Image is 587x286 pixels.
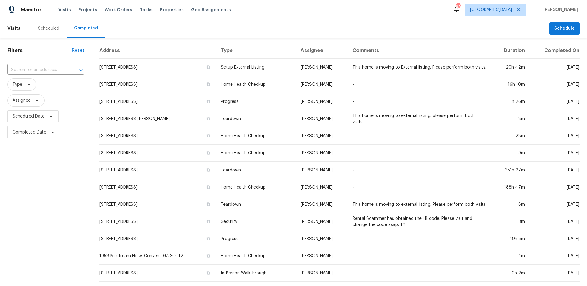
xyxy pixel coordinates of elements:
[492,145,530,162] td: 9m
[492,162,530,179] td: 351h 27m
[7,22,21,35] span: Visits
[296,162,347,179] td: [PERSON_NAME]
[296,196,347,213] td: [PERSON_NAME]
[205,150,211,156] button: Copy Address
[348,43,492,59] th: Comments
[99,162,216,179] td: [STREET_ADDRESS]
[296,145,347,162] td: [PERSON_NAME]
[296,59,347,76] td: [PERSON_NAME]
[160,7,184,13] span: Properties
[205,270,211,276] button: Copy Address
[216,247,296,265] td: Home Health Checkup
[99,93,216,110] td: [STREET_ADDRESS]
[530,196,580,213] td: [DATE]
[216,265,296,282] td: In-Person Walkthrough
[296,110,347,127] td: [PERSON_NAME]
[205,167,211,173] button: Copy Address
[492,110,530,127] td: 8m
[58,7,71,13] span: Visits
[348,127,492,145] td: -
[296,43,347,59] th: Assignee
[530,93,580,110] td: [DATE]
[348,93,492,110] td: -
[205,253,211,258] button: Copy Address
[216,179,296,196] td: Home Health Checkup
[99,230,216,247] td: [STREET_ADDRESS]
[13,97,31,103] span: Assignee
[530,145,580,162] td: [DATE]
[296,127,347,145] td: [PERSON_NAME]
[7,65,67,75] input: Search for an address...
[530,230,580,247] td: [DATE]
[541,7,578,13] span: [PERSON_NAME]
[530,247,580,265] td: [DATE]
[554,25,575,32] span: Schedule
[296,230,347,247] td: [PERSON_NAME]
[205,64,211,70] button: Copy Address
[530,110,580,127] td: [DATE]
[492,265,530,282] td: 2h 2m
[99,110,216,127] td: [STREET_ADDRESS][PERSON_NAME]
[348,247,492,265] td: -
[470,7,512,13] span: [GEOGRAPHIC_DATA]
[530,43,580,59] th: Completed On
[99,213,216,230] td: [STREET_ADDRESS]
[205,184,211,190] button: Copy Address
[99,196,216,213] td: [STREET_ADDRESS]
[296,265,347,282] td: [PERSON_NAME]
[216,93,296,110] td: Progress
[530,265,580,282] td: [DATE]
[205,236,211,241] button: Copy Address
[216,127,296,145] td: Home Health Checkup
[348,162,492,179] td: -
[99,76,216,93] td: [STREET_ADDRESS]
[76,66,85,74] button: Open
[13,81,22,88] span: Type
[205,133,211,138] button: Copy Address
[296,76,347,93] td: [PERSON_NAME]
[205,116,211,121] button: Copy Address
[21,7,41,13] span: Maestro
[296,179,347,196] td: [PERSON_NAME]
[530,213,580,230] td: [DATE]
[348,265,492,282] td: -
[348,110,492,127] td: This home is moving to external listing. please perform both visits.
[191,7,231,13] span: Geo Assignments
[296,213,347,230] td: [PERSON_NAME]
[492,196,530,213] td: 8m
[99,127,216,145] td: [STREET_ADDRESS]
[348,213,492,230] td: Rental Scammer has obtained the LB code. Please visit and change the code asap. TY!
[105,7,132,13] span: Work Orders
[216,145,296,162] td: Home Health Checkup
[530,127,580,145] td: [DATE]
[216,213,296,230] td: Security
[492,127,530,145] td: 28m
[205,219,211,224] button: Copy Address
[99,265,216,282] td: [STREET_ADDRESS]
[492,179,530,196] td: 188h 47m
[78,7,97,13] span: Projects
[99,43,216,59] th: Address
[348,196,492,213] td: This home is moving to external listing. Please perform both visits.
[74,25,98,31] div: Completed
[492,43,530,59] th: Duration
[530,59,580,76] td: [DATE]
[13,113,45,119] span: Scheduled Date
[530,162,580,179] td: [DATE]
[492,59,530,76] td: 20h 42m
[205,201,211,207] button: Copy Address
[38,25,59,32] div: Scheduled
[492,76,530,93] td: 16h 10m
[348,145,492,162] td: -
[549,22,580,35] button: Schedule
[348,179,492,196] td: -
[216,43,296,59] th: Type
[492,247,530,265] td: 1m
[492,213,530,230] td: 3m
[296,247,347,265] td: [PERSON_NAME]
[140,8,153,12] span: Tasks
[530,179,580,196] td: [DATE]
[492,93,530,110] td: 1h 26m
[99,247,216,265] td: 1958 Millstream Holw, Conyers, GA 30012
[348,59,492,76] td: This home is moving to External listing. Please perform both visits.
